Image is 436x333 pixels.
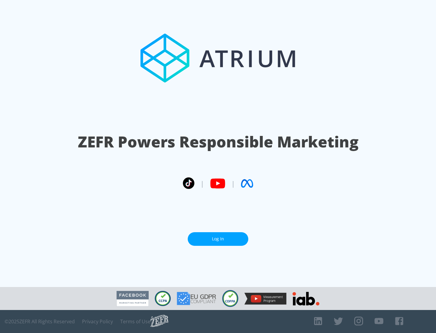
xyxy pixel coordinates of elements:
a: Terms of Use [120,318,150,325]
img: YouTube Measurement Program [244,293,286,305]
span: | [231,179,235,188]
img: CCPA Compliant [155,291,171,306]
img: Facebook Marketing Partner [117,291,149,306]
span: © 2025 ZEFR All Rights Reserved [5,318,75,325]
a: Log In [188,232,248,246]
span: | [200,179,204,188]
img: GDPR Compliant [177,292,216,305]
img: IAB [292,292,319,305]
img: COPPA Compliant [222,290,238,307]
h1: ZEFR Powers Responsible Marketing [78,131,358,152]
a: Privacy Policy [82,318,113,325]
